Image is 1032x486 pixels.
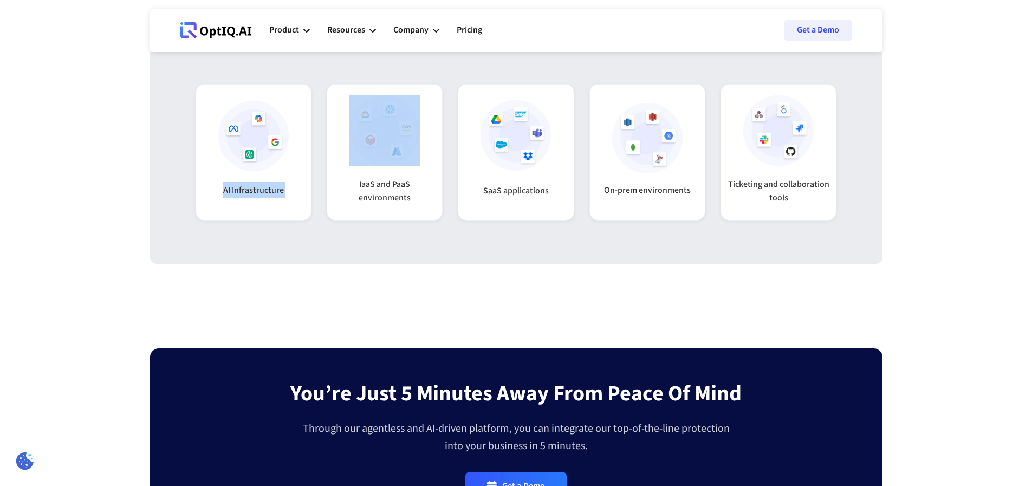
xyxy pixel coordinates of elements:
[784,20,852,41] a: Get a Demo
[728,178,829,204] strong: Ticketing and collaboration tools
[359,178,411,204] strong: IaaS and PaaS environments
[393,23,429,37] div: Company
[269,23,299,37] div: Product
[483,185,549,197] strong: SaaS applications
[604,184,691,196] strong: On-prem environments
[180,14,252,47] a: Webflow Homepage
[457,14,482,47] a: Pricing
[393,14,439,47] div: Company
[327,23,365,37] div: Resources
[327,14,376,47] div: Resources
[150,420,882,461] div: Through our agentless and AI-driven platform, you can integrate our top-of-the-line protection in...
[290,381,742,420] div: You’re just 5 minutes away from peace of mind
[269,14,310,47] div: Product
[223,182,284,198] h3: AI Infrastructure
